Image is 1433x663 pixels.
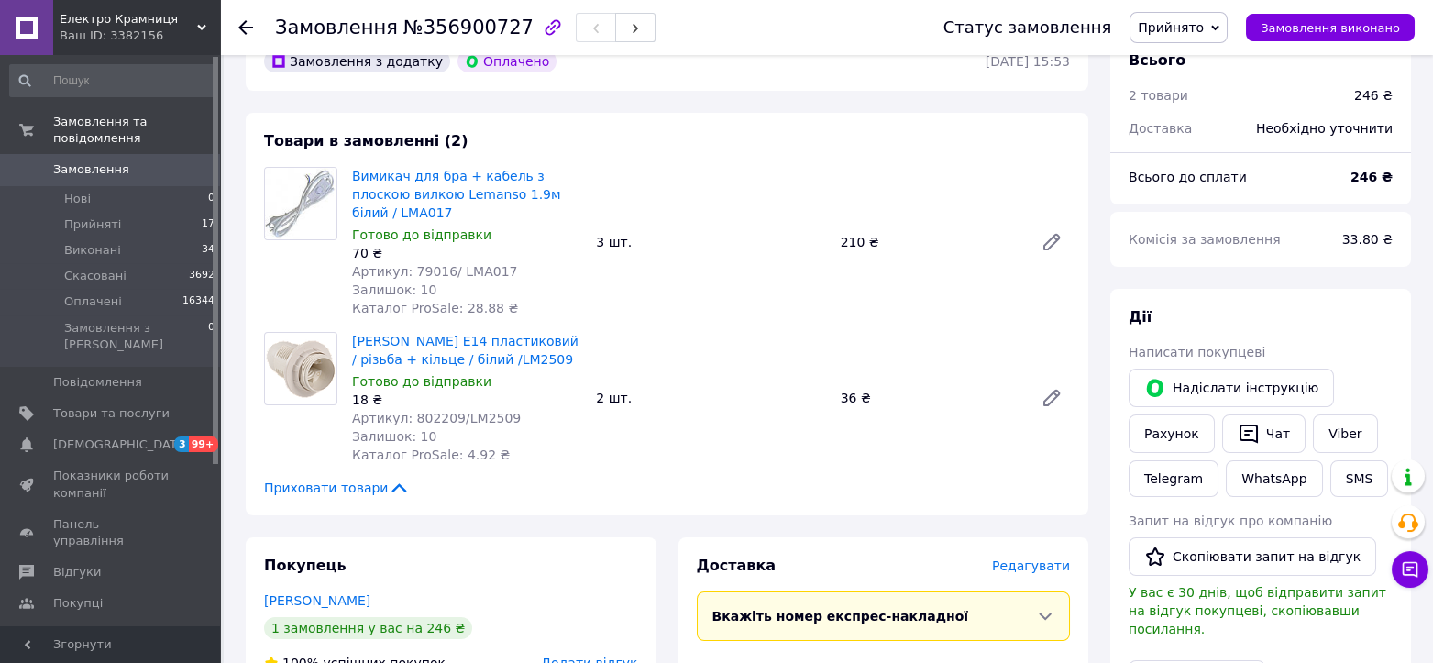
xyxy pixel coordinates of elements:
[189,268,215,284] span: 3692
[264,479,410,497] span: Приховати товари
[275,17,398,39] span: Замовлення
[352,448,510,462] span: Каталог ProSale: 4.92 ₴
[64,242,121,259] span: Виконані
[174,436,189,452] span: 3
[238,18,253,37] div: Повернутися назад
[1245,108,1404,149] div: Необхідно уточнити
[53,114,220,147] span: Замовлення та повідомлення
[352,169,561,220] a: Вимикач для бра + кабель з плоскою вилкою Lemanso 1.9м білий / LMA017
[202,216,215,233] span: 17
[1129,585,1386,636] span: У вас є 30 днів, щоб відправити запит на відгук покупцеві, скопіювавши посилання.
[53,468,170,501] span: Показники роботи компанії
[1261,21,1400,35] span: Замовлення виконано
[1138,20,1204,35] span: Прийнято
[352,334,579,367] a: [PERSON_NAME] Е14 пластиковий / різьба + кільце / білий /LM2509
[64,320,208,353] span: Замовлення з [PERSON_NAME]
[64,268,127,284] span: Скасовані
[1129,414,1215,453] button: Рахунок
[1392,551,1428,588] button: Чат з покупцем
[352,282,436,297] span: Залишок: 10
[1129,369,1334,407] button: Надіслати інструкцію
[352,411,521,425] span: Артикул: 802209/LM2509
[208,191,215,207] span: 0
[403,17,534,39] span: №356900727
[1246,14,1415,41] button: Замовлення виконано
[60,11,197,28] span: Електро Крамниця
[352,227,491,242] span: Готово до відправки
[202,242,215,259] span: 34
[1129,170,1247,184] span: Всього до сплати
[1129,308,1152,326] span: Дії
[352,374,491,389] span: Готово до відправки
[697,557,777,574] span: Доставка
[1129,232,1281,247] span: Комісія за замовлення
[53,374,142,391] span: Повідомлення
[53,436,189,453] span: [DEMOGRAPHIC_DATA]
[53,595,103,612] span: Покупці
[1342,232,1393,247] span: 33.80 ₴
[1330,460,1389,497] button: SMS
[53,564,101,580] span: Відгуки
[352,244,581,262] div: 70 ₴
[1354,86,1393,105] div: 246 ₴
[1226,460,1322,497] a: WhatsApp
[9,64,216,97] input: Пошук
[53,516,170,549] span: Панель управління
[64,293,122,310] span: Оплачені
[1129,88,1188,103] span: 2 товари
[265,339,336,399] img: Патрон LEMANSO Е14 пластиковий / різьба + кільце / білий /LM2509
[264,557,347,574] span: Покупець
[589,229,832,255] div: 3 шт.
[1350,170,1393,184] b: 246 ₴
[53,161,129,178] span: Замовлення
[264,593,370,608] a: [PERSON_NAME]
[60,28,220,44] div: Ваш ID: 3382156
[264,50,450,72] div: Замовлення з додатку
[1313,414,1377,453] a: Viber
[64,191,91,207] span: Нові
[833,385,1026,411] div: 36 ₴
[1222,414,1306,453] button: Чат
[992,558,1070,573] span: Редагувати
[352,429,436,444] span: Залишок: 10
[189,436,219,452] span: 99+
[182,293,215,310] span: 16344
[1129,51,1185,69] span: Всього
[352,301,518,315] span: Каталог ProSale: 28.88 ₴
[352,391,581,409] div: 18 ₴
[352,264,517,279] span: Артикул: 79016/ LMA017
[265,168,336,239] img: Вимикач для бра + кабель з плоскою вилкою Lemanso 1.9м білий / LMA017
[833,229,1026,255] div: 210 ₴
[1129,121,1192,136] span: Доставка
[53,405,170,422] span: Товари та послуги
[943,18,1112,37] div: Статус замовлення
[712,609,969,624] span: Вкажіть номер експрес-накладної
[1129,345,1265,359] span: Написати покупцеві
[1033,380,1070,416] a: Редагувати
[1129,537,1376,576] button: Скопіювати запит на відгук
[589,385,832,411] div: 2 шт.
[208,320,215,353] span: 0
[1129,514,1332,528] span: Запит на відгук про компанію
[457,50,557,72] div: Оплачено
[1033,224,1070,260] a: Редагувати
[264,617,472,639] div: 1 замовлення у вас на 246 ₴
[64,216,121,233] span: Прийняті
[264,132,468,149] span: Товари в замовленні (2)
[986,54,1070,69] time: [DATE] 15:53
[1129,460,1218,497] a: Telegram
